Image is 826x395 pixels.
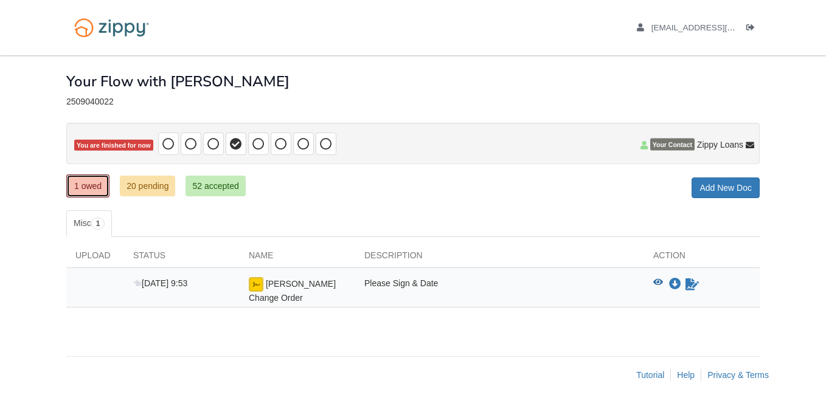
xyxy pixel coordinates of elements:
span: tcbarb10@aol.com [651,23,791,32]
div: Name [240,249,355,267]
div: Status [124,249,240,267]
a: 20 pending [120,176,175,196]
div: Please Sign & Date [355,277,644,304]
img: Ready for you to esign [249,277,263,292]
a: 1 owed [66,174,109,197]
span: [PERSON_NAME] Change Order [249,279,336,303]
span: Your Contact [650,139,695,151]
img: Logo [66,12,157,43]
span: [DATE] 9:53 [133,278,187,288]
div: 2509040022 [66,97,760,107]
a: Download Coulter Change Order [669,280,681,289]
a: Log out [746,23,760,35]
button: View Coulter Change Order [653,278,663,290]
a: 52 accepted [186,176,245,196]
a: edit profile [637,23,791,35]
a: Privacy & Terms [707,370,769,380]
span: Zippy Loans [697,139,743,151]
a: Help [677,370,695,380]
div: Description [355,249,644,267]
span: You are finished for now [74,140,153,151]
div: Upload [66,249,124,267]
span: 1 [91,218,105,230]
a: Misc [66,210,112,237]
div: Action [644,249,760,267]
a: Add New Doc [692,177,760,198]
a: Tutorial [636,370,664,380]
a: Sign Form [684,277,700,292]
h1: Your Flow with [PERSON_NAME] [66,74,290,89]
